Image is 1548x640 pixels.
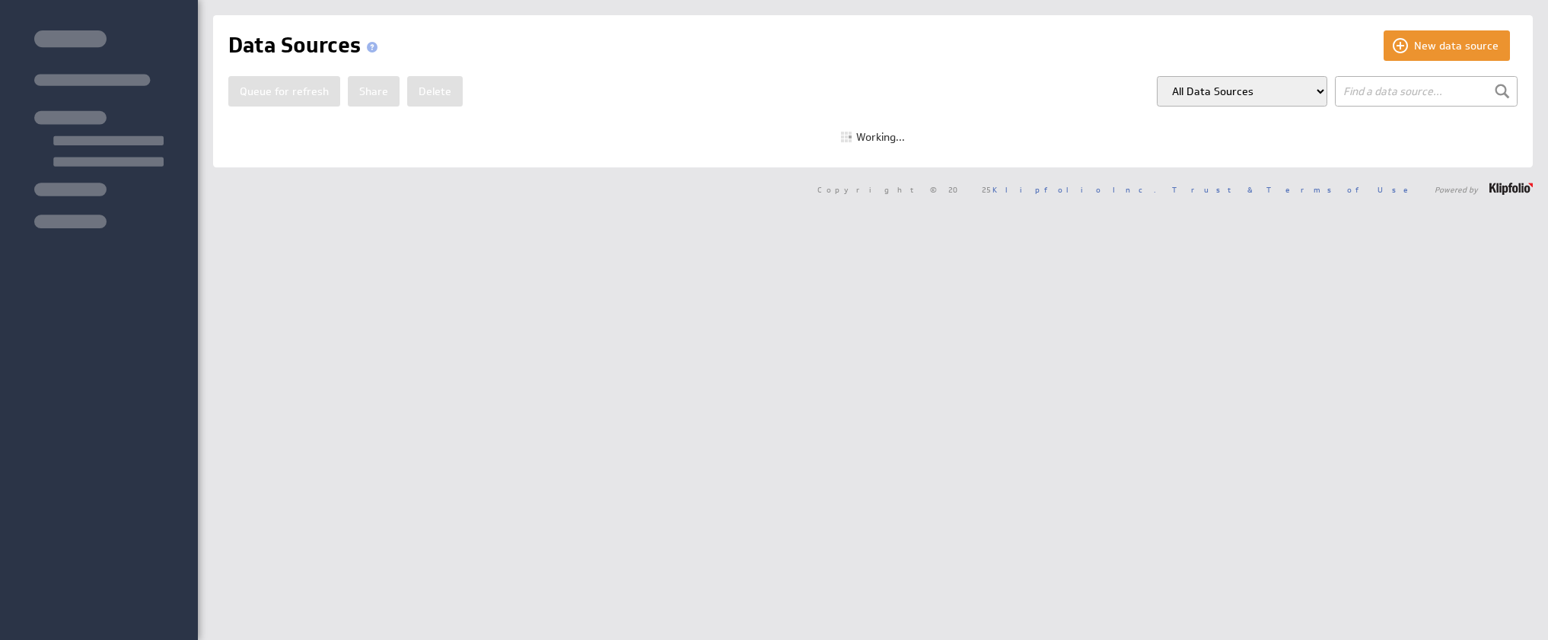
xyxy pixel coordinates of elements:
button: Queue for refresh [228,76,340,107]
a: Klipfolio Inc. [992,184,1156,195]
img: skeleton-sidenav.svg [34,30,164,228]
span: Powered by [1435,186,1478,193]
div: Working... [841,132,905,142]
h1: Data Sources [228,30,384,61]
button: New data source [1384,30,1510,61]
img: logo-footer.png [1489,183,1533,195]
span: Copyright © 2025 [817,186,1156,193]
button: Delete [407,76,463,107]
a: Trust & Terms of Use [1172,184,1419,195]
button: Share [348,76,400,107]
input: Find a data source... [1335,76,1518,107]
